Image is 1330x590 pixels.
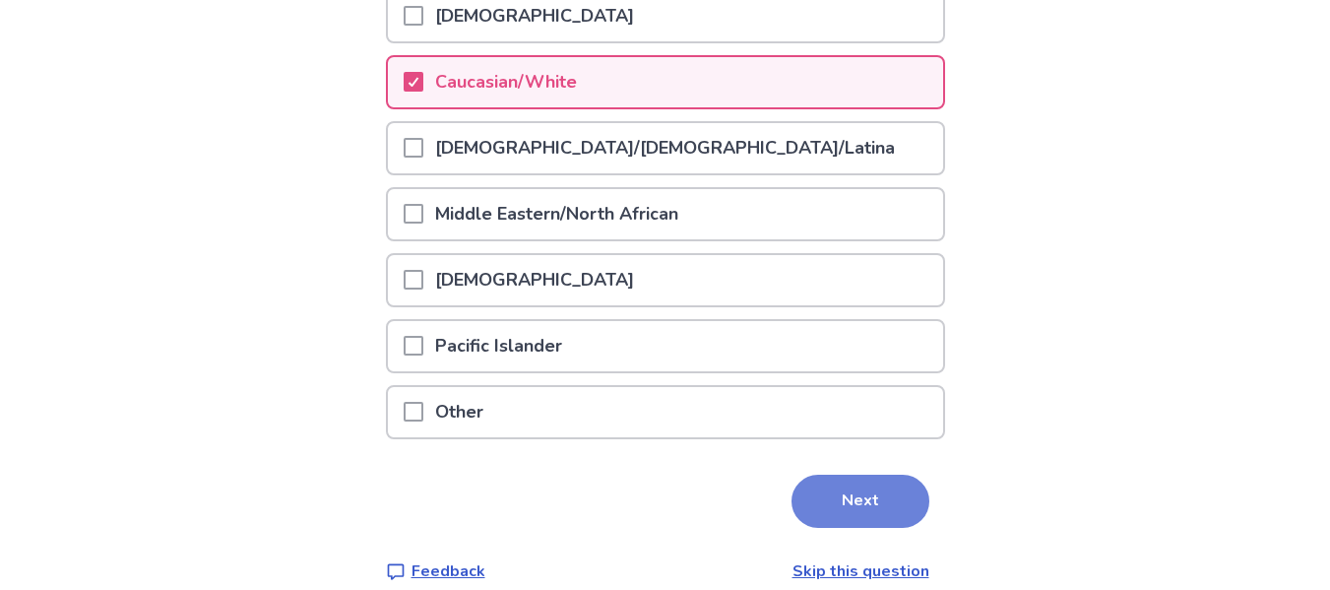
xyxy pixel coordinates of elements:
[423,123,907,173] p: [DEMOGRAPHIC_DATA]/[DEMOGRAPHIC_DATA]/Latina
[423,189,690,239] p: Middle Eastern/North African
[423,255,646,305] p: [DEMOGRAPHIC_DATA]
[792,560,929,582] a: Skip this question
[386,559,485,583] a: Feedback
[423,387,495,437] p: Other
[423,57,589,107] p: Caucasian/White
[412,559,485,583] p: Feedback
[423,321,574,371] p: Pacific Islander
[792,475,929,528] button: Next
